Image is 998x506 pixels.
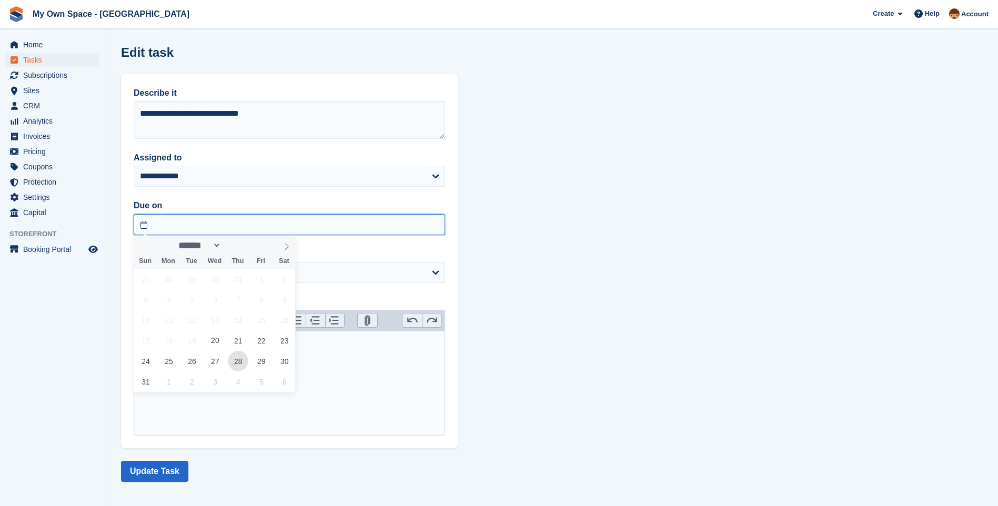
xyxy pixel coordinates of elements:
[23,144,86,159] span: Pricing
[5,144,99,159] a: menu
[251,371,271,392] span: September 5, 2025
[180,258,203,265] span: Tue
[23,53,86,67] span: Tasks
[5,190,99,205] a: menu
[228,310,248,330] span: August 14, 2025
[5,129,99,144] a: menu
[134,199,445,212] label: Due on
[135,330,156,351] span: August 17, 2025
[157,258,180,265] span: Mon
[134,151,445,164] label: Assigned to
[358,313,377,327] button: Attach Files
[175,240,221,251] select: Month
[23,129,86,144] span: Invoices
[8,6,24,22] img: stora-icon-8386f47178a22dfd0bd8f6a31ec36ba5ce8667c1dd55bd0f319d3a0aa187defe.svg
[221,240,254,251] input: Year
[182,351,202,371] span: August 26, 2025
[274,269,295,289] span: August 2, 2025
[28,5,194,23] a: My Own Space - [GEOGRAPHIC_DATA]
[251,330,271,351] span: August 22, 2025
[251,289,271,310] span: August 8, 2025
[135,269,156,289] span: July 27, 2025
[135,351,156,371] span: August 24, 2025
[87,243,99,256] a: Preview store
[135,289,156,310] span: August 3, 2025
[134,258,157,265] span: Sun
[251,310,271,330] span: August 15, 2025
[228,269,248,289] span: July 31, 2025
[205,269,225,289] span: July 30, 2025
[925,8,940,19] span: Help
[249,258,273,265] span: Fri
[274,351,295,371] span: August 30, 2025
[5,114,99,128] a: menu
[274,330,295,351] span: August 23, 2025
[135,371,156,392] span: August 31, 2025
[23,159,86,174] span: Coupons
[5,242,99,257] a: menu
[251,351,271,371] span: August 29, 2025
[5,205,99,220] a: menu
[203,258,226,265] span: Wed
[121,45,174,59] h1: Edit task
[205,289,225,310] span: August 6, 2025
[5,98,99,113] a: menu
[325,313,345,327] button: Increase Level
[182,269,202,289] span: July 29, 2025
[5,53,99,67] a: menu
[205,351,225,371] span: August 27, 2025
[158,371,179,392] span: September 1, 2025
[402,313,422,327] button: Undo
[205,371,225,392] span: September 3, 2025
[205,310,225,330] span: August 13, 2025
[274,310,295,330] span: August 16, 2025
[23,190,86,205] span: Settings
[158,330,179,351] span: August 18, 2025
[182,289,202,310] span: August 5, 2025
[228,351,248,371] span: August 28, 2025
[182,310,202,330] span: August 12, 2025
[158,269,179,289] span: July 28, 2025
[274,371,295,392] span: September 6, 2025
[121,461,188,482] button: Update Task
[158,289,179,310] span: August 4, 2025
[5,175,99,189] a: menu
[135,310,156,330] span: August 10, 2025
[5,37,99,52] a: menu
[182,330,202,351] span: August 19, 2025
[274,289,295,310] span: August 9, 2025
[228,289,248,310] span: August 7, 2025
[228,371,248,392] span: September 4, 2025
[158,310,179,330] span: August 11, 2025
[5,83,99,98] a: menu
[134,87,445,99] label: Describe it
[23,37,86,52] span: Home
[873,8,894,19] span: Create
[23,68,86,83] span: Subscriptions
[23,98,86,113] span: CRM
[273,258,296,265] span: Sat
[205,330,225,351] span: August 20, 2025
[23,83,86,98] span: Sites
[23,114,86,128] span: Analytics
[422,313,441,327] button: Redo
[5,68,99,83] a: menu
[286,313,306,327] button: Numbers
[23,242,86,257] span: Booking Portal
[23,175,86,189] span: Protection
[228,330,248,351] span: August 21, 2025
[226,258,249,265] span: Thu
[251,269,271,289] span: August 1, 2025
[9,229,105,239] span: Storefront
[5,159,99,174] a: menu
[949,8,960,19] img: Paula Harris
[306,313,325,327] button: Decrease Level
[961,9,989,19] span: Account
[158,351,179,371] span: August 25, 2025
[23,205,86,220] span: Capital
[182,371,202,392] span: September 2, 2025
